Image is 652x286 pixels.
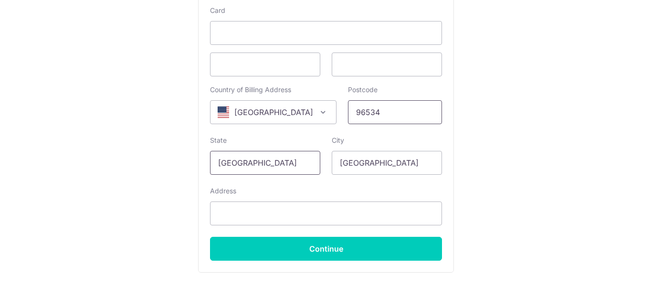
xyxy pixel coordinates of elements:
iframe: Secure card security code input frame [340,59,434,70]
label: Country of Billing Address [210,85,291,95]
iframe: Secure card number input frame [218,27,434,39]
input: Continue [210,237,442,261]
label: Address [210,186,236,196]
span: United States [210,100,337,124]
input: Example 123456 [348,100,442,124]
iframe: Secure card expiration date input frame [218,59,312,70]
label: State [210,136,227,145]
label: City [332,136,344,145]
label: Postcode [348,85,378,95]
span: United States [210,101,336,124]
label: Card [210,6,225,15]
